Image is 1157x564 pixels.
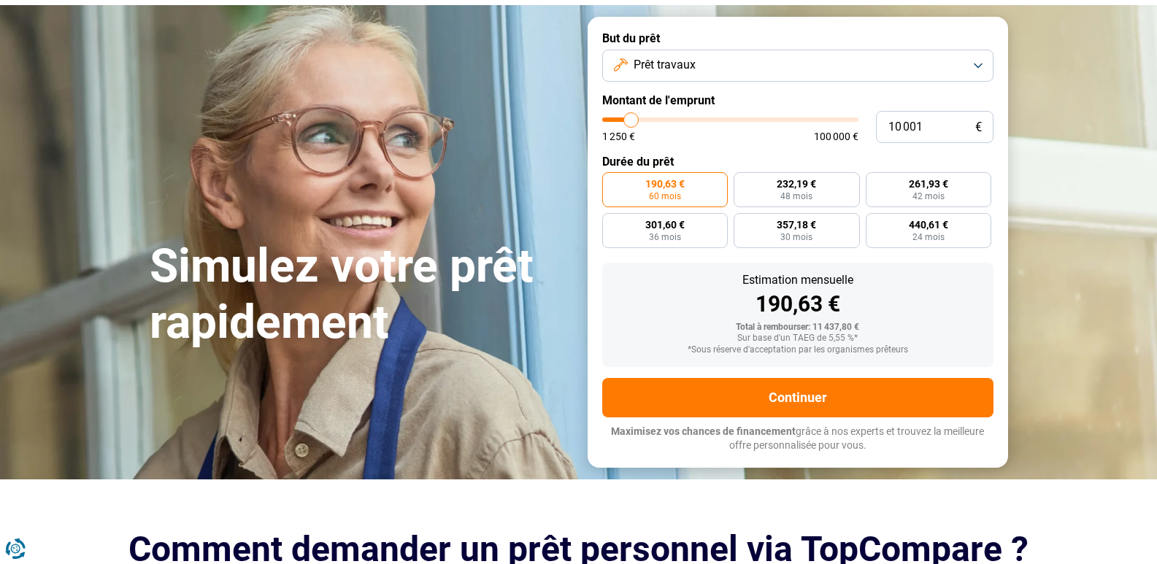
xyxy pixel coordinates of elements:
[975,121,982,134] span: €
[614,322,982,333] div: Total à rembourser: 11 437,80 €
[912,192,945,201] span: 42 mois
[614,274,982,286] div: Estimation mensuelle
[614,333,982,344] div: Sur base d'un TAEG de 5,55 %*
[645,179,685,189] span: 190,63 €
[614,293,982,315] div: 190,63 €
[909,179,948,189] span: 261,93 €
[780,233,812,242] span: 30 mois
[909,220,948,230] span: 440,61 €
[602,155,993,169] label: Durée du prêt
[602,93,993,107] label: Montant de l'emprunt
[912,233,945,242] span: 24 mois
[602,31,993,45] label: But du prêt
[780,192,812,201] span: 48 mois
[777,179,816,189] span: 232,19 €
[814,131,858,142] span: 100 000 €
[611,425,796,437] span: Maximisez vos chances de financement
[649,233,681,242] span: 36 mois
[150,239,570,351] h1: Simulez votre prêt rapidement
[602,378,993,417] button: Continuer
[649,192,681,201] span: 60 mois
[777,220,816,230] span: 357,18 €
[614,345,982,355] div: *Sous réserve d'acceptation par les organismes prêteurs
[602,50,993,82] button: Prêt travaux
[602,425,993,453] p: grâce à nos experts et trouvez la meilleure offre personnalisée pour vous.
[602,131,635,142] span: 1 250 €
[634,57,696,73] span: Prêt travaux
[645,220,685,230] span: 301,60 €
